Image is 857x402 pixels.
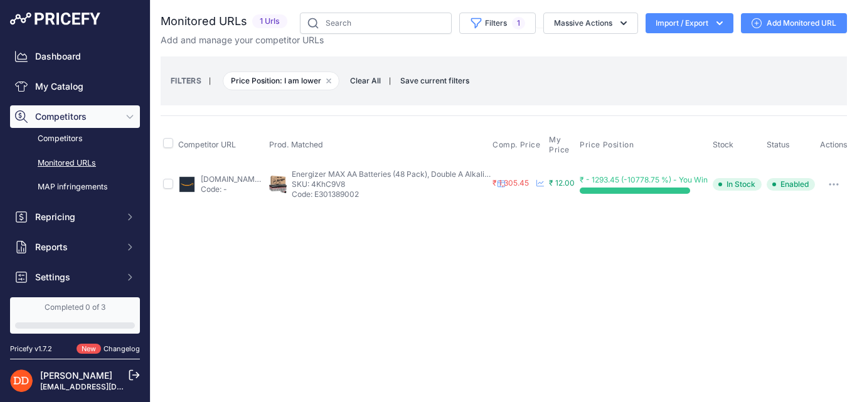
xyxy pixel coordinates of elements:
[549,178,575,188] span: ₹ 12.00
[201,77,218,85] small: |
[580,140,634,150] span: Price Position
[269,140,323,149] span: Prod. Matched
[161,13,247,30] h2: Monitored URLs
[201,184,264,194] p: Code: -
[400,76,469,85] span: Save current filters
[512,17,525,29] span: 1
[10,152,140,174] a: Monitored URLs
[543,13,638,34] button: Massive Actions
[252,14,287,29] span: 1 Urls
[646,13,733,33] button: Import / Export
[580,175,708,184] span: ₹ - 1293.45 (-10778.75 %) - You Win
[10,75,140,98] a: My Catalog
[767,178,815,191] span: Enabled
[10,236,140,258] button: Reports
[10,105,140,128] button: Competitors
[10,266,140,288] button: Settings
[549,135,572,155] span: My Price
[549,135,575,155] button: My Price
[292,179,492,189] p: SKU: 4KhC9V8
[344,75,387,87] button: Clear All
[40,382,171,391] a: [EMAIL_ADDRESS][DOMAIN_NAME]
[292,189,492,199] p: Code: E301389002
[580,140,636,150] button: Price Position
[10,128,140,150] a: Competitors
[10,297,140,334] a: Completed 0 of 3
[10,45,140,68] a: Dashboard
[492,178,529,188] span: ₹ 1,305.45
[741,13,847,33] a: Add Monitored URL
[40,370,112,381] a: [PERSON_NAME]
[10,206,140,228] button: Repricing
[104,344,140,353] a: Changelog
[10,13,100,25] img: Pricefy Logo
[389,77,391,85] small: |
[292,169,527,179] span: Energizer MAX AA Batteries (48 Pack), Double A Alkaline Batteries
[77,344,101,354] span: New
[178,140,236,149] span: Competitor URL
[492,140,541,150] span: Comp. Price
[35,110,117,123] span: Competitors
[492,140,543,150] button: Comp. Price
[35,271,117,283] span: Settings
[15,302,135,312] div: Completed 0 of 3
[35,211,117,223] span: Repricing
[10,344,52,354] div: Pricefy v1.7.2
[10,176,140,198] a: MAP infringements
[201,174,282,184] a: [DOMAIN_NAME][URL]
[300,13,452,34] input: Search
[35,241,117,253] span: Reports
[223,71,339,90] span: Price Position: I am lower
[459,13,536,34] button: Filters1
[713,178,762,191] span: In Stock
[713,140,733,149] span: Stock
[767,140,790,149] span: Status
[161,34,324,46] p: Add and manage your competitor URLs
[820,140,848,149] span: Actions
[171,76,201,85] small: FILTERS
